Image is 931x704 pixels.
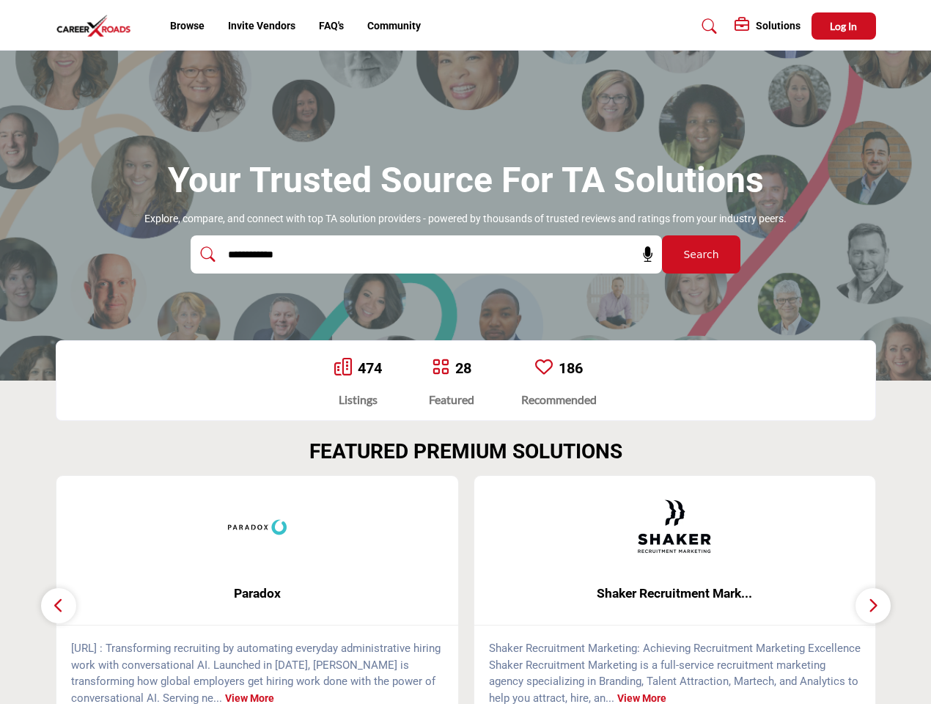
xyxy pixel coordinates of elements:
[455,359,471,377] a: 28
[432,358,449,378] a: Go to Featured
[429,391,474,408] div: Featured
[559,359,583,377] a: 186
[683,247,718,263] span: Search
[56,574,458,613] a: Paradox
[735,18,801,35] div: Solutions
[319,20,344,32] a: FAQ's
[756,19,801,32] h5: Solutions
[688,15,726,38] a: Search
[521,391,597,408] div: Recommended
[56,14,139,38] img: Site Logo
[812,12,876,40] button: Log In
[228,20,295,32] a: Invite Vendors
[221,491,294,564] img: Paradox
[496,574,854,613] b: Shaker Recruitment Marketing
[144,212,787,227] p: Explore, compare, and connect with top TA solution providers - powered by thousands of trusted re...
[830,20,857,32] span: Log In
[617,692,666,704] a: View More
[170,20,205,32] a: Browse
[168,158,764,203] h1: Your Trusted Source for TA Solutions
[474,574,876,613] a: Shaker Recruitment Mark...
[225,692,274,704] a: View More
[367,20,421,32] a: Community
[334,391,382,408] div: Listings
[358,359,382,377] a: 474
[309,439,622,464] h2: FEATURED PREMIUM SOLUTIONS
[662,235,740,274] button: Search
[638,491,711,564] img: Shaker Recruitment Marketing
[78,574,436,613] b: Paradox
[535,358,553,378] a: Go to Recommended
[78,584,436,603] span: Paradox
[496,584,854,603] span: Shaker Recruitment Mark...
